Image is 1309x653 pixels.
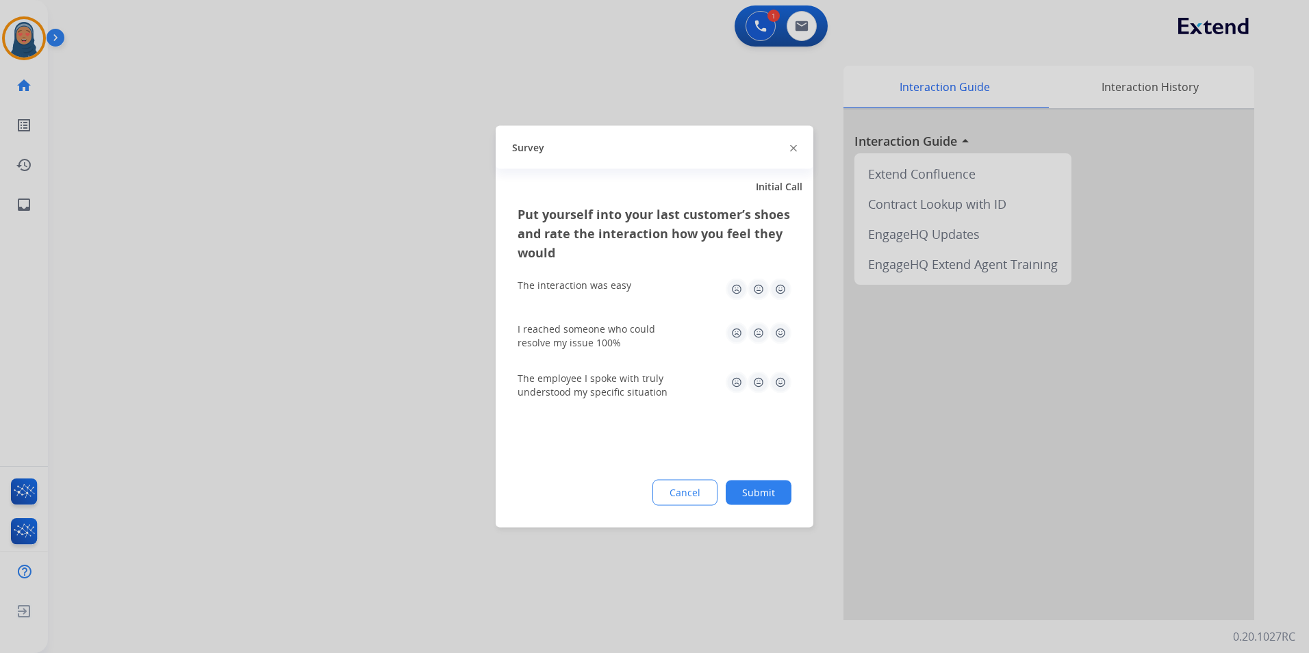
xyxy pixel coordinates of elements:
[1233,628,1295,645] p: 0.20.1027RC
[518,322,682,350] div: I reached someone who could resolve my issue 100%
[652,480,717,506] button: Cancel
[518,372,682,399] div: The employee I spoke with truly understood my specific situation
[518,205,791,262] h3: Put yourself into your last customer’s shoes and rate the interaction how you feel they would
[756,180,802,194] span: Initial Call
[512,140,544,154] span: Survey
[790,144,797,151] img: close-button
[518,279,631,292] div: The interaction was easy
[726,481,791,505] button: Submit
